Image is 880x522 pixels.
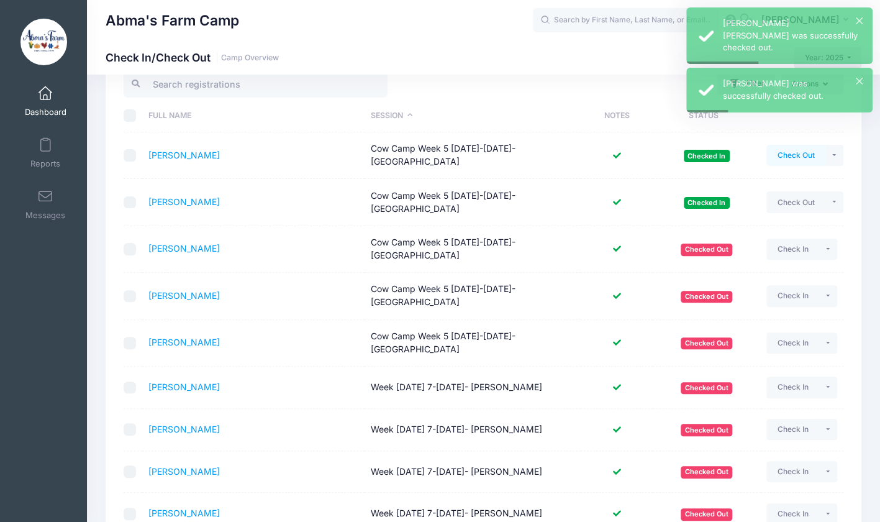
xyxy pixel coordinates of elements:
th: Notes: activate to sort column ascending [581,99,653,132]
img: Abma's Farm Camp [20,19,67,65]
td: Cow Camp Week 5 [DATE]-[DATE]- [GEOGRAPHIC_DATA] [365,226,581,273]
a: Dashboard [16,80,75,123]
span: Checked Out [681,244,732,255]
a: [PERSON_NAME] [148,196,220,207]
span: Checked In [684,150,730,162]
span: Messages [25,210,65,221]
td: Cow Camp Week 5 [DATE]-[DATE]- [GEOGRAPHIC_DATA] [365,132,581,179]
span: Dashboard [25,107,66,117]
th: Status [653,99,761,132]
a: [PERSON_NAME] [148,337,220,347]
td: Week [DATE] 7-[DATE]- [PERSON_NAME] [365,367,581,409]
a: [PERSON_NAME] [148,382,220,392]
button: × [856,78,863,85]
a: [PERSON_NAME] [148,290,220,301]
a: [PERSON_NAME] [148,466,220,477]
a: Messages [16,183,75,226]
span: Checked Out [681,424,732,436]
button: Check In [766,332,819,354]
button: Check In [766,239,819,260]
td: Cow Camp Week 5 [DATE]-[DATE]- [GEOGRAPHIC_DATA] [365,273,581,319]
span: 08/12/2025 08:58 [681,337,732,349]
td: Week [DATE] 7-[DATE]- [PERSON_NAME] [365,451,581,493]
button: Check In [766,377,819,398]
div: [PERSON_NAME] was successfully checked out. [723,78,863,102]
input: Search by First Name, Last Name, or Email... [533,8,719,33]
span: Reports [30,158,60,169]
a: [PERSON_NAME] [148,508,220,518]
h1: Check In/Check Out [106,51,279,64]
a: [PERSON_NAME] [148,424,220,434]
a: Camp Overview [221,53,279,63]
button: Check In [766,461,819,482]
span: 08/12/2025 08:54 [681,291,732,303]
span: Checked Out [681,466,732,478]
span: Checked Out [681,382,732,394]
button: Check Out [766,145,825,166]
button: × [856,17,863,24]
td: Cow Camp Week 5 [DATE]-[DATE]- [GEOGRAPHIC_DATA] [365,320,581,367]
input: Search registrations [124,71,388,98]
button: Check In [766,419,819,440]
a: Reports [16,131,75,175]
td: Week [DATE] 7-[DATE]- [PERSON_NAME] [365,409,581,451]
td: Cow Camp Week 5 [DATE]-[DATE]- [GEOGRAPHIC_DATA] [365,179,581,226]
th: Session: activate to sort column descending [365,99,581,132]
a: [PERSON_NAME] [148,150,220,160]
button: Check Out [766,191,825,213]
th: Full Name: activate to sort column ascending [142,99,365,132]
a: [PERSON_NAME] [148,243,220,254]
div: [PERSON_NAME] [PERSON_NAME] was successfully checked out. [723,17,863,54]
button: Check In [766,285,819,306]
button: [PERSON_NAME] [753,6,861,35]
span: Checked Out [681,508,732,520]
h1: Abma's Farm Camp [106,6,239,35]
span: Checked In [684,197,730,209]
